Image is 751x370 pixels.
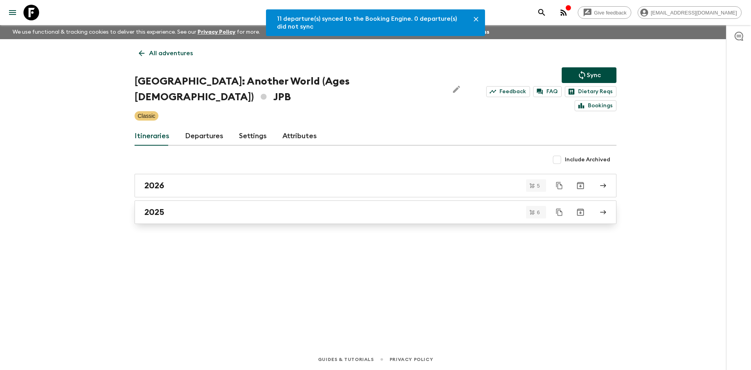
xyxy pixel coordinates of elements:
a: Guides & Tutorials [318,355,374,364]
a: Privacy Policy [198,29,235,35]
h2: 2026 [144,180,164,191]
span: Include Archived [565,156,610,164]
button: menu [5,5,20,20]
span: 6 [532,210,544,215]
a: Itineraries [135,127,169,146]
div: [EMAIL_ADDRESS][DOMAIN_NAME] [638,6,742,19]
a: 2026 [135,174,616,197]
a: Dietary Reqs [565,86,616,97]
a: Settings [239,127,267,146]
p: We use functional & tracking cookies to deliver this experience. See our for more. [9,25,263,39]
button: Sync adventure departures to the booking engine [562,67,616,83]
button: Duplicate [552,205,566,219]
a: Departures [185,127,223,146]
a: FAQ [533,86,562,97]
a: All adventures [135,45,197,61]
p: Sync [587,70,601,80]
h1: [GEOGRAPHIC_DATA]: Another World (Ages [DEMOGRAPHIC_DATA]) JPB [135,74,442,105]
a: Give feedback [578,6,631,19]
p: All adventures [149,49,193,58]
h2: 2025 [144,207,164,217]
button: Edit Adventure Title [449,74,464,105]
button: Duplicate [552,179,566,193]
a: Bookings [575,100,616,111]
a: Privacy Policy [390,355,433,364]
a: Feedback [486,86,530,97]
span: 5 [532,183,544,188]
span: Give feedback [590,10,631,16]
span: [EMAIL_ADDRESS][DOMAIN_NAME] [647,10,741,16]
button: Archive [573,178,588,193]
button: Archive [573,204,588,220]
a: Attributes [282,127,317,146]
button: search adventures [534,5,550,20]
div: 11 departure(s) synced to the Booking Engine. 0 departure(s) did not sync [277,12,464,34]
p: Classic [138,112,155,120]
button: Close [470,13,482,25]
a: 2025 [135,200,616,224]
